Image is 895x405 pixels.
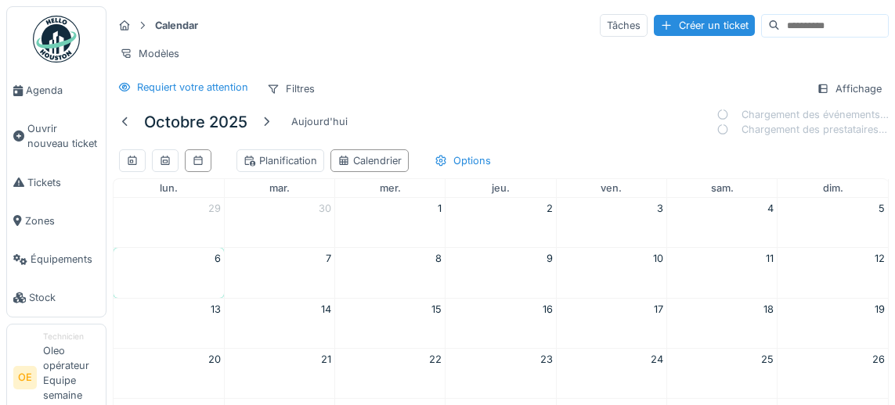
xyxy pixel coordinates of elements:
[432,248,445,269] a: 8 octobre 2025
[810,77,889,100] div: Affichage
[205,198,224,219] a: 29 septembre 2025
[337,153,402,168] div: Calendrier
[244,153,317,168] div: Planification
[556,348,666,398] td: 24 octobre 2025
[335,348,446,398] td: 22 octobre 2025
[266,179,293,197] a: mardi
[650,248,666,269] a: 10 octobre 2025
[205,349,224,370] a: 20 octobre 2025
[778,348,888,398] td: 26 octobre 2025
[224,298,334,348] td: 14 octobre 2025
[758,349,777,370] a: 25 octobre 2025
[556,248,666,298] td: 10 octobre 2025
[7,240,106,278] a: Équipements
[666,298,777,348] td: 18 octobre 2025
[224,248,334,298] td: 7 octobre 2025
[149,18,204,33] strong: Calendar
[114,298,224,348] td: 13 octobre 2025
[114,198,224,248] td: 29 septembre 2025
[318,299,334,320] a: 14 octobre 2025
[114,248,224,298] td: 6 octobre 2025
[666,248,777,298] td: 11 octobre 2025
[760,299,777,320] a: 18 octobre 2025
[543,248,556,269] a: 9 octobre 2025
[556,298,666,348] td: 17 octobre 2025
[7,163,106,202] a: Tickets
[27,175,99,190] span: Tickets
[7,71,106,109] a: Agenda
[446,348,556,398] td: 23 octobre 2025
[25,213,99,228] span: Zones
[648,349,666,370] a: 24 octobre 2025
[872,248,888,269] a: 12 octobre 2025
[335,198,446,248] td: 1 octobre 2025
[260,77,322,100] div: Filtres
[597,179,625,197] a: vendredi
[446,298,556,348] td: 16 octobre 2025
[872,299,888,320] a: 19 octobre 2025
[33,16,80,63] img: Badge_color-CXgf-gQk.svg
[654,198,666,219] a: 3 octobre 2025
[875,198,888,219] a: 5 octobre 2025
[285,111,354,132] div: Aujourd'hui
[31,252,99,267] span: Équipements
[666,348,777,398] td: 25 octobre 2025
[446,248,556,298] td: 9 octobre 2025
[377,179,404,197] a: mercredi
[335,298,446,348] td: 15 octobre 2025
[335,248,446,298] td: 8 octobre 2025
[435,198,445,219] a: 1 octobre 2025
[157,179,181,197] a: lundi
[716,107,889,122] div: Chargement des événements…
[426,349,445,370] a: 22 octobre 2025
[489,179,513,197] a: jeudi
[7,278,106,317] a: Stock
[428,299,445,320] a: 15 octobre 2025
[316,198,334,219] a: 30 septembre 2025
[26,83,99,98] span: Agenda
[778,298,888,348] td: 19 octobre 2025
[27,121,99,151] span: Ouvrir nouveau ticket
[778,248,888,298] td: 12 octobre 2025
[428,149,498,172] div: Options
[13,366,37,389] li: OE
[556,198,666,248] td: 3 octobre 2025
[600,14,648,37] div: Tâches
[654,15,755,36] div: Créer un ticket
[224,348,334,398] td: 21 octobre 2025
[869,349,888,370] a: 26 octobre 2025
[778,198,888,248] td: 5 octobre 2025
[651,299,666,320] a: 17 octobre 2025
[764,198,777,219] a: 4 octobre 2025
[43,331,99,342] div: Technicien
[323,248,334,269] a: 7 octobre 2025
[208,299,224,320] a: 13 octobre 2025
[211,248,224,269] a: 6 octobre 2025
[666,198,777,248] td: 4 octobre 2025
[29,290,99,305] span: Stock
[224,198,334,248] td: 30 septembre 2025
[716,122,889,137] div: Chargement des prestataires…
[446,198,556,248] td: 2 octobre 2025
[543,198,556,219] a: 2 octobre 2025
[144,113,247,131] h5: octobre 2025
[537,349,556,370] a: 23 octobre 2025
[7,202,106,240] a: Zones
[113,42,186,65] div: Modèles
[708,179,737,197] a: samedi
[820,179,846,197] a: dimanche
[7,109,106,163] a: Ouvrir nouveau ticket
[763,248,777,269] a: 11 octobre 2025
[318,349,334,370] a: 21 octobre 2025
[114,348,224,398] td: 20 octobre 2025
[540,299,556,320] a: 16 octobre 2025
[137,80,248,95] div: Requiert votre attention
